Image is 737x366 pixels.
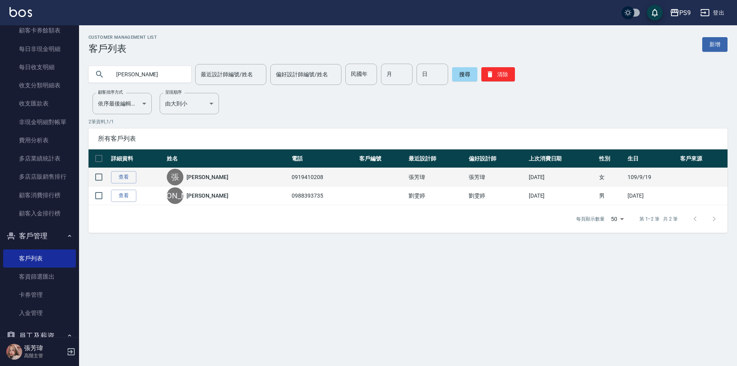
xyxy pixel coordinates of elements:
[98,135,718,143] span: 所有客戶列表
[160,93,219,114] div: 由大到小
[597,187,626,205] td: 男
[290,187,357,205] td: 0988393735
[3,149,76,168] a: 多店業績統計表
[527,149,597,168] th: 上次消費日期
[111,190,136,202] a: 查看
[290,149,357,168] th: 電話
[407,168,467,187] td: 張芳瑋
[89,118,728,125] p: 2 筆資料, 1 / 1
[626,168,678,187] td: 109/9/19
[467,149,527,168] th: 偏好設計師
[678,149,728,168] th: 客戶來源
[92,93,152,114] div: 依序最後編輯時間
[576,215,605,223] p: 每頁顯示數量
[3,94,76,113] a: 收支匯款表
[89,43,157,54] h3: 客戶列表
[3,76,76,94] a: 收支分類明細表
[467,187,527,205] td: 劉雯婷
[3,226,76,246] button: 客戶管理
[639,215,678,223] p: 第 1–2 筆 共 2 筆
[167,169,183,185] div: 張
[3,286,76,304] a: 卡券管理
[527,168,597,187] td: [DATE]
[527,187,597,205] td: [DATE]
[9,7,32,17] img: Logo
[3,131,76,149] a: 費用分析表
[89,35,157,40] h2: Customer Management List
[187,173,228,181] a: [PERSON_NAME]
[290,168,357,187] td: 0919410208
[626,149,678,168] th: 生日
[3,21,76,40] a: 顧客卡券餘額表
[3,326,76,346] button: 員工及薪資
[3,186,76,204] a: 顧客消費排行榜
[667,5,694,21] button: PS9
[679,8,691,18] div: PS9
[165,89,182,95] label: 呈現順序
[481,67,515,81] button: 清除
[3,204,76,223] a: 顧客入金排行榜
[6,344,22,360] img: Person
[608,208,627,230] div: 50
[109,149,165,168] th: 詳細資料
[111,64,185,85] input: 搜尋關鍵字
[452,67,477,81] button: 搜尋
[24,344,64,352] h5: 張芳瑋
[407,187,467,205] td: 劉雯婷
[3,304,76,322] a: 入金管理
[3,113,76,131] a: 非現金明細對帳單
[3,58,76,76] a: 每日收支明細
[167,187,183,204] div: [PERSON_NAME]
[626,187,678,205] td: [DATE]
[187,192,228,200] a: [PERSON_NAME]
[697,6,728,20] button: 登出
[3,40,76,58] a: 每日非現金明細
[702,37,728,52] a: 新增
[24,352,64,359] p: 高階主管
[98,89,123,95] label: 顧客排序方式
[597,168,626,187] td: 女
[647,5,663,21] button: save
[597,149,626,168] th: 性別
[165,149,290,168] th: 姓名
[3,168,76,186] a: 多店店販銷售排行
[357,149,407,168] th: 客戶編號
[3,249,76,268] a: 客戶列表
[111,171,136,183] a: 查看
[407,149,467,168] th: 最近設計師
[3,268,76,286] a: 客資篩選匯出
[467,168,527,187] td: 張芳瑋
